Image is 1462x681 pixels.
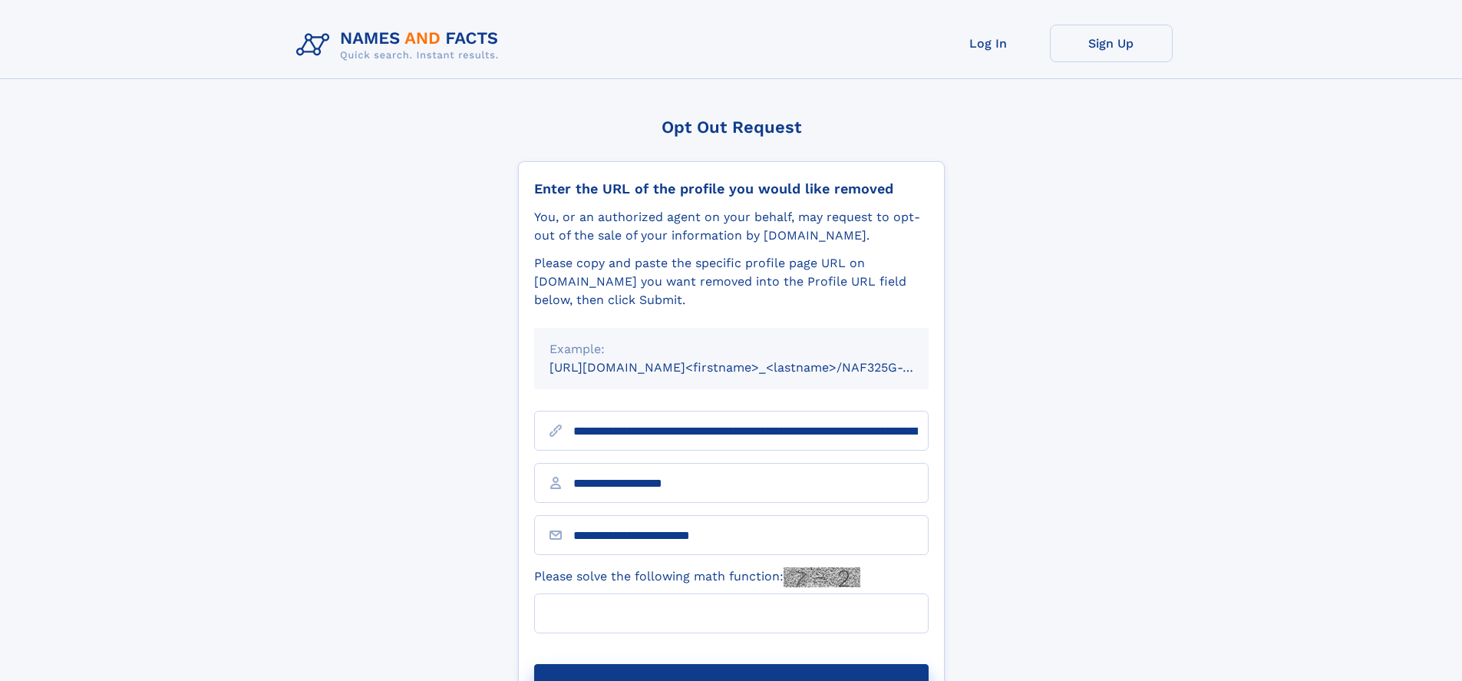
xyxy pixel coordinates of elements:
div: Enter the URL of the profile you would like removed [534,180,929,197]
a: Sign Up [1050,25,1173,62]
div: Opt Out Request [518,117,945,137]
label: Please solve the following math function: [534,567,860,587]
a: Log In [927,25,1050,62]
div: Please copy and paste the specific profile page URL on [DOMAIN_NAME] you want removed into the Pr... [534,254,929,309]
img: Logo Names and Facts [290,25,511,66]
small: [URL][DOMAIN_NAME]<firstname>_<lastname>/NAF325G-xxxxxxxx [549,360,958,375]
div: Example: [549,340,913,359]
div: You, or an authorized agent on your behalf, may request to opt-out of the sale of your informatio... [534,208,929,245]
